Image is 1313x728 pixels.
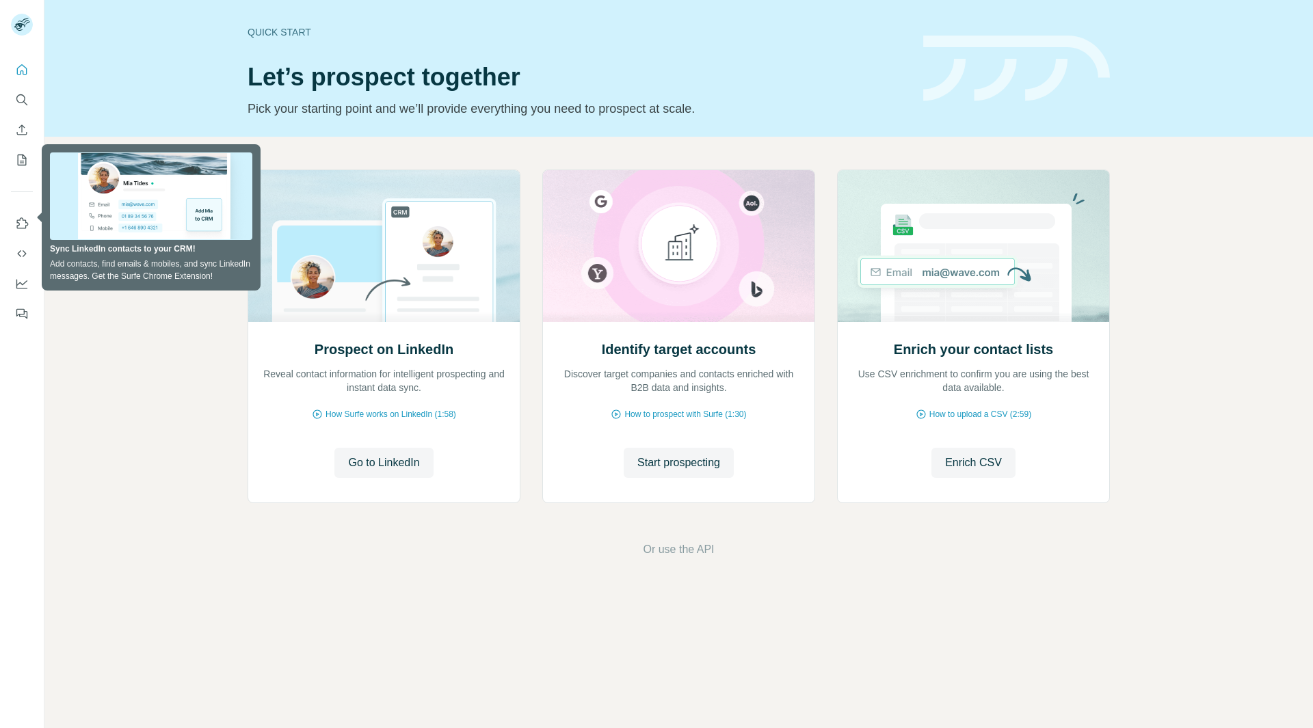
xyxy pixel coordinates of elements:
[262,367,506,394] p: Reveal contact information for intelligent prospecting and instant data sync.
[11,118,33,142] button: Enrich CSV
[624,448,734,478] button: Start prospecting
[248,99,907,118] p: Pick your starting point and we’ll provide everything you need to prospect at scale.
[931,448,1016,478] button: Enrich CSV
[851,367,1096,394] p: Use CSV enrichment to confirm you are using the best data available.
[929,408,1031,420] span: How to upload a CSV (2:59)
[624,408,746,420] span: How to prospect with Surfe (1:30)
[11,301,33,326] button: Feedback
[542,170,815,322] img: Identify target accounts
[334,448,433,478] button: Go to LinkedIn
[557,367,801,394] p: Discover target companies and contacts enriched with B2B data and insights.
[11,57,33,82] button: Quick start
[602,340,756,359] h2: Identify target accounts
[643,541,714,558] button: Or use the API
[248,64,907,91] h1: Let’s prospect together
[11,271,33,296] button: Dashboard
[11,87,33,112] button: Search
[248,170,520,322] img: Prospect on LinkedIn
[348,455,419,471] span: Go to LinkedIn
[894,340,1053,359] h2: Enrich your contact lists
[326,408,456,420] span: How Surfe works on LinkedIn (1:58)
[315,340,453,359] h2: Prospect on LinkedIn
[248,25,907,39] div: Quick start
[837,170,1110,322] img: Enrich your contact lists
[11,211,33,236] button: Use Surfe on LinkedIn
[923,36,1110,102] img: banner
[637,455,720,471] span: Start prospecting
[945,455,1002,471] span: Enrich CSV
[11,241,33,266] button: Use Surfe API
[11,148,33,172] button: My lists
